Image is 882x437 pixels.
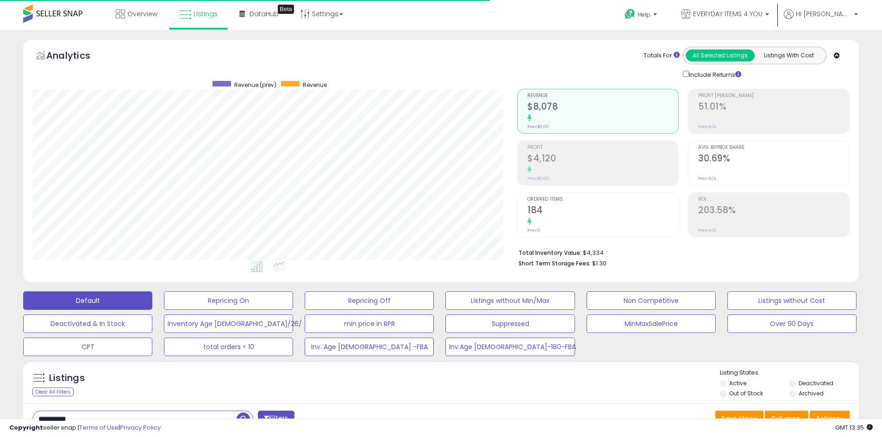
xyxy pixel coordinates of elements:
[698,205,849,217] h2: 203.58%
[49,372,85,385] h5: Listings
[698,124,716,129] small: Prev: N/A
[587,291,716,310] button: Non Competitive
[676,69,752,80] div: Include Returns
[617,1,666,30] a: Help
[527,197,678,202] span: Ordered Items
[250,9,279,18] span: DataHub
[305,338,434,356] button: Inv. Age [DEMOGRAPHIC_DATA] -FBA
[164,314,293,333] button: Inventory Age [DEMOGRAPHIC_DATA]/26/
[693,9,763,18] span: EVERYDAY ITEMS 4 YOU
[9,423,43,432] strong: Copyright
[624,8,636,20] i: Get Help
[23,291,152,310] button: Default
[765,411,808,426] button: Columns
[527,124,549,129] small: Prev: $0.00
[592,259,607,268] span: $1.30
[698,93,849,98] span: Profit [PERSON_NAME]
[729,389,763,397] label: Out of Stock
[810,411,850,426] button: Actions
[527,145,678,150] span: Profit
[23,338,152,356] button: CPT
[644,51,680,60] div: Totals For
[686,49,755,62] button: All Selected Listings
[164,291,293,310] button: Repricing On
[799,379,833,387] label: Deactivated
[638,11,651,18] span: Help
[278,5,294,14] div: Tooltip anchor
[727,314,857,333] button: Over 90 Days
[527,228,540,233] small: Prev: 0
[784,9,858,30] a: Hi [PERSON_NAME]
[519,246,843,258] li: $4,334
[715,411,763,426] button: Save View
[32,388,74,396] div: Clear All Filters
[519,249,582,257] b: Total Inventory Value:
[9,424,161,432] div: seller snap | |
[445,338,575,356] button: Inv.Age [DEMOGRAPHIC_DATA]-180-FBA
[305,291,434,310] button: Repricing Off
[698,228,716,233] small: Prev: N/A
[120,423,161,432] a: Privacy Policy
[698,176,716,181] small: Prev: N/A
[79,423,119,432] a: Terms of Use
[234,81,276,89] span: Revenue (prev)
[519,259,591,267] b: Short Term Storage Fees:
[698,197,849,202] span: ROI
[771,414,800,423] span: Columns
[23,314,152,333] button: Deactivated & In Stock
[164,338,293,356] button: total orders < 10
[527,153,678,166] h2: $4,120
[445,291,575,310] button: Listings without Min/Max
[799,389,824,397] label: Archived
[527,101,678,114] h2: $8,078
[46,49,108,64] h5: Analytics
[445,314,575,333] button: Suppressed
[258,411,294,427] button: Filters
[587,314,716,333] button: MinMaxSalePrice
[303,81,327,89] span: Revenue
[127,9,157,18] span: Overview
[754,49,823,62] button: Listings With Cost
[698,145,849,150] span: Avg. Buybox Share
[835,423,873,432] span: 2025-08-13 13:35 GMT
[727,291,857,310] button: Listings without Cost
[194,9,218,18] span: Listings
[720,369,859,377] p: Listing States:
[729,379,746,387] label: Active
[796,9,851,18] span: Hi [PERSON_NAME]
[527,93,678,98] span: Revenue
[527,205,678,217] h2: 184
[305,314,434,333] button: min price in RPR
[527,176,549,181] small: Prev: $0.00
[698,101,849,114] h2: 51.01%
[698,153,849,166] h2: 30.69%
